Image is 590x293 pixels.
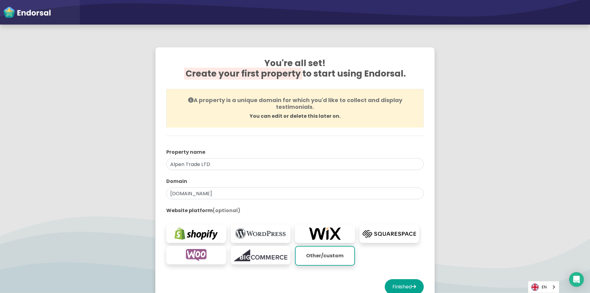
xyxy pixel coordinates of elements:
span: Create your first property [184,68,302,80]
span: (optional) [213,207,240,214]
img: bigcommerce.com-logo.png [234,249,288,261]
img: squarespace.com-logo.png [363,228,416,240]
img: woocommerce.com-logo.png [169,249,223,261]
label: Property name [166,148,424,156]
img: wix.com-logo.png [298,228,352,240]
div: Open Intercom Messenger [569,272,584,287]
aside: Language selected: English [528,281,559,293]
input: eg. My Website [166,158,424,170]
h4: A property is a unique domain for which you'd like to collect and display testimonials. [174,97,416,110]
h2: You're all set! to start using Endorsal. [166,58,424,86]
label: Website platform [166,207,424,214]
p: You can edit or delete this later on. [174,113,416,120]
img: wordpress.org-logo.png [234,228,288,240]
p: Other/custom [299,250,351,262]
a: EN [528,281,559,293]
img: endorsal-logo-white@2x.png [3,6,51,18]
input: eg. websitename.com [166,188,424,199]
div: Language [528,281,559,293]
label: Domain [166,178,424,185]
img: shopify.com-logo.png [169,228,223,240]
